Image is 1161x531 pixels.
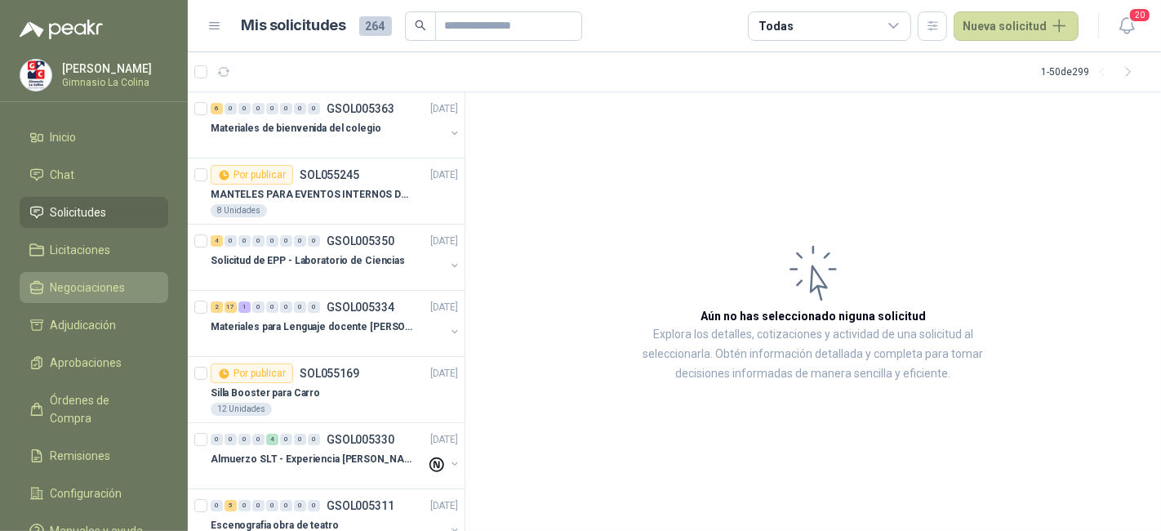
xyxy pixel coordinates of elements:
[20,159,168,190] a: Chat
[294,103,306,114] div: 0
[238,301,251,313] div: 1
[211,452,414,467] p: Almuerzo SLT - Experiencia [PERSON_NAME] [PERSON_NAME]
[20,122,168,153] a: Inicio
[252,500,265,511] div: 0
[20,20,103,39] img: Logo peakr
[1128,7,1151,23] span: 20
[51,279,126,297] span: Negociaciones
[188,158,465,225] a: Por publicarSOL055245[DATE] MANTELES PARA EVENTOS INTERNOS DEL COLEGIO (ADMISIONES)8 Unidades
[327,434,394,445] p: GSOL005330
[266,235,278,247] div: 0
[430,498,458,514] p: [DATE]
[211,99,461,151] a: 6 0 0 0 0 0 0 0 GSOL005363[DATE] Materiales de bienvenida del colegio
[20,234,168,265] a: Licitaciones
[51,316,117,334] span: Adjudicación
[20,197,168,228] a: Solicitudes
[300,169,359,181] p: SOL055245
[51,166,75,184] span: Chat
[20,478,168,509] a: Configuración
[51,447,111,465] span: Remisiones
[238,235,251,247] div: 0
[51,391,153,427] span: Órdenes de Compra
[242,14,346,38] h1: Mis solicitudes
[211,403,272,416] div: 12 Unidades
[211,187,414,203] p: MANTELES PARA EVENTOS INTERNOS DEL COLEGIO (ADMISIONES)
[211,500,223,511] div: 0
[701,307,926,325] h3: Aún no has seleccionado niguna solicitud
[51,241,111,259] span: Licitaciones
[211,301,223,313] div: 2
[294,500,306,511] div: 0
[280,301,292,313] div: 0
[225,500,237,511] div: 5
[51,354,122,372] span: Aprobaciones
[266,500,278,511] div: 0
[211,165,293,185] div: Por publicar
[20,272,168,303] a: Negociaciones
[211,103,223,114] div: 6
[211,204,267,217] div: 8 Unidades
[294,434,306,445] div: 0
[188,357,465,423] a: Por publicarSOL055169[DATE] Silla Booster para Carro12 Unidades
[308,301,320,313] div: 0
[211,430,461,482] a: 0 0 0 0 4 0 0 0 GSOL005330[DATE] Almuerzo SLT - Experiencia [PERSON_NAME] [PERSON_NAME]
[238,500,251,511] div: 0
[238,103,251,114] div: 0
[252,235,265,247] div: 0
[225,103,237,114] div: 0
[308,500,320,511] div: 0
[211,253,405,269] p: Solicitud de EPP - Laboratorio de Ciencias
[238,434,251,445] div: 0
[1112,11,1141,41] button: 20
[20,347,168,378] a: Aprobaciones
[430,234,458,249] p: [DATE]
[225,235,237,247] div: 0
[211,434,223,445] div: 0
[51,128,77,146] span: Inicio
[252,434,265,445] div: 0
[252,301,265,313] div: 0
[225,434,237,445] div: 0
[327,103,394,114] p: GSOL005363
[430,432,458,448] p: [DATE]
[280,103,292,114] div: 0
[62,78,164,87] p: Gimnasio La Colina
[280,434,292,445] div: 0
[51,203,107,221] span: Solicitudes
[629,325,998,384] p: Explora los detalles, cotizaciones y actividad de una solicitud al seleccionarla. Obtén informaci...
[1041,59,1141,85] div: 1 - 50 de 299
[954,11,1079,41] button: Nueva solicitud
[327,235,394,247] p: GSOL005350
[211,121,381,136] p: Materiales de bienvenida del colegio
[51,484,122,502] span: Configuración
[211,231,461,283] a: 4 0 0 0 0 0 0 0 GSOL005350[DATE] Solicitud de EPP - Laboratorio de Ciencias
[20,440,168,471] a: Remisiones
[211,319,414,335] p: Materiales para Lenguaje docente [PERSON_NAME]
[308,434,320,445] div: 0
[430,167,458,183] p: [DATE]
[294,235,306,247] div: 0
[430,101,458,117] p: [DATE]
[20,310,168,341] a: Adjudicación
[20,385,168,434] a: Órdenes de Compra
[415,20,426,31] span: search
[266,301,278,313] div: 0
[252,103,265,114] div: 0
[211,297,461,350] a: 2 17 1 0 0 0 0 0 GSOL005334[DATE] Materiales para Lenguaje docente [PERSON_NAME]
[62,63,164,74] p: [PERSON_NAME]
[266,434,278,445] div: 4
[211,235,223,247] div: 4
[758,17,793,35] div: Todas
[430,300,458,315] p: [DATE]
[225,301,237,313] div: 17
[308,235,320,247] div: 0
[327,500,394,511] p: GSOL005311
[211,364,293,383] div: Por publicar
[280,500,292,511] div: 0
[211,386,320,401] p: Silla Booster para Carro
[266,103,278,114] div: 0
[300,368,359,379] p: SOL055169
[308,103,320,114] div: 0
[294,301,306,313] div: 0
[280,235,292,247] div: 0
